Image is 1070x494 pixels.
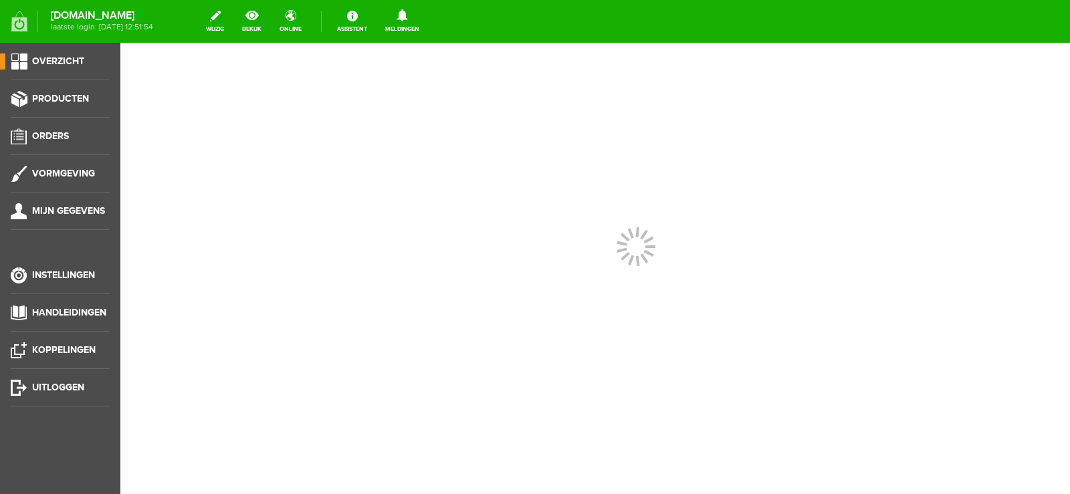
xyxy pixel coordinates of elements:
a: Meldingen [377,7,427,36]
a: online [272,7,310,36]
span: Mijn gegevens [32,205,105,217]
a: wijzig [198,7,232,36]
span: Koppelingen [32,344,96,356]
span: Uitloggen [32,382,84,393]
a: Assistent [329,7,375,36]
span: laatste login: [DATE] 12:51:54 [51,23,153,31]
span: Handleidingen [32,307,106,318]
span: Overzicht [32,55,84,67]
span: Vormgeving [32,168,95,179]
strong: [DOMAIN_NAME] [51,12,153,19]
a: bekijk [234,7,270,36]
span: Producten [32,93,89,104]
span: Instellingen [32,269,95,281]
span: Orders [32,130,69,142]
